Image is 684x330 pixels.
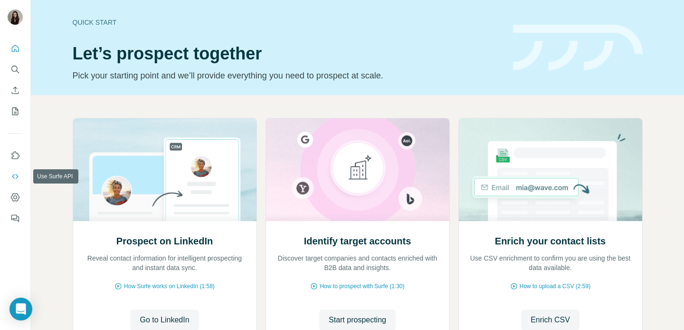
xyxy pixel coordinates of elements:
[304,234,411,248] h2: Identify target accounts
[8,210,23,227] button: Feedback
[8,82,23,99] button: Enrich CSV
[73,44,502,63] h1: Let’s prospect together
[458,118,643,221] img: Enrich your contact lists
[9,298,32,320] div: Open Intercom Messenger
[8,147,23,164] button: Use Surfe on LinkedIn
[8,168,23,185] button: Use Surfe API
[8,103,23,120] button: My lists
[8,61,23,78] button: Search
[275,253,440,272] p: Discover target companies and contacts enriched with B2B data and insights.
[8,189,23,206] button: Dashboard
[8,10,23,25] img: Avatar
[513,25,643,71] img: banner
[468,253,633,272] p: Use CSV enrichment to confirm you are using the best data available.
[266,118,450,221] img: Identify target accounts
[495,234,606,248] h2: Enrich your contact lists
[531,314,570,326] span: Enrich CSV
[73,118,257,221] img: Prospect on LinkedIn
[124,282,215,291] span: How Surfe works on LinkedIn (1:58)
[329,314,386,326] span: Start prospecting
[116,234,213,248] h2: Prospect on LinkedIn
[520,282,590,291] span: How to upload a CSV (2:59)
[320,282,404,291] span: How to prospect with Surfe (1:30)
[83,253,247,272] p: Reveal contact information for intelligent prospecting and instant data sync.
[140,314,189,326] span: Go to LinkedIn
[73,69,502,82] p: Pick your starting point and we’ll provide everything you need to prospect at scale.
[73,18,502,27] div: Quick start
[8,40,23,57] button: Quick start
